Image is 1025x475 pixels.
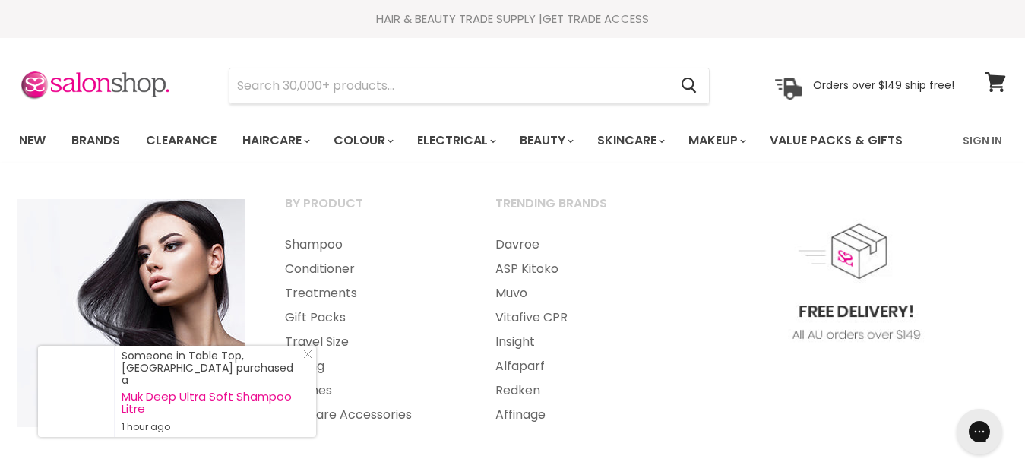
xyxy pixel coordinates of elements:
[60,125,131,157] a: Brands
[266,354,473,378] a: Styling
[476,403,684,427] a: Affinage
[122,350,301,433] div: Someone in Table Top, [GEOGRAPHIC_DATA] purchased a
[122,421,301,433] small: 1 hour ago
[322,125,403,157] a: Colour
[586,125,674,157] a: Skincare
[543,11,649,27] a: GET TRADE ACCESS
[758,125,914,157] a: Value Packs & Gifts
[8,119,934,163] ul: Main menu
[266,378,473,403] a: Brushes
[476,192,684,230] a: Trending Brands
[229,68,710,104] form: Product
[476,378,684,403] a: Redken
[406,125,505,157] a: Electrical
[476,330,684,354] a: Insight
[266,192,473,230] a: By Product
[229,68,669,103] input: Search
[266,233,473,257] a: Shampoo
[476,233,684,427] ul: Main menu
[669,68,709,103] button: Search
[266,233,473,427] ul: Main menu
[677,125,755,157] a: Makeup
[954,125,1011,157] a: Sign In
[297,350,312,365] a: Close Notification
[266,306,473,330] a: Gift Packs
[813,78,954,92] p: Orders over $149 ship free!
[266,330,473,354] a: Travel Size
[8,125,57,157] a: New
[266,281,473,306] a: Treatments
[476,257,684,281] a: ASP Kitoko
[231,125,319,157] a: Haircare
[949,404,1010,460] iframe: Gorgias live chat messenger
[122,391,301,415] a: Muk Deep Ultra Soft Shampoo Litre
[303,350,312,359] svg: Close Icon
[476,354,684,378] a: Alfaparf
[476,233,684,257] a: Davroe
[266,403,473,427] a: Haircare Accessories
[476,281,684,306] a: Muvo
[508,125,583,157] a: Beauty
[476,306,684,330] a: Vitafive CPR
[266,257,473,281] a: Conditioner
[134,125,228,157] a: Clearance
[38,346,114,437] a: Visit product page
